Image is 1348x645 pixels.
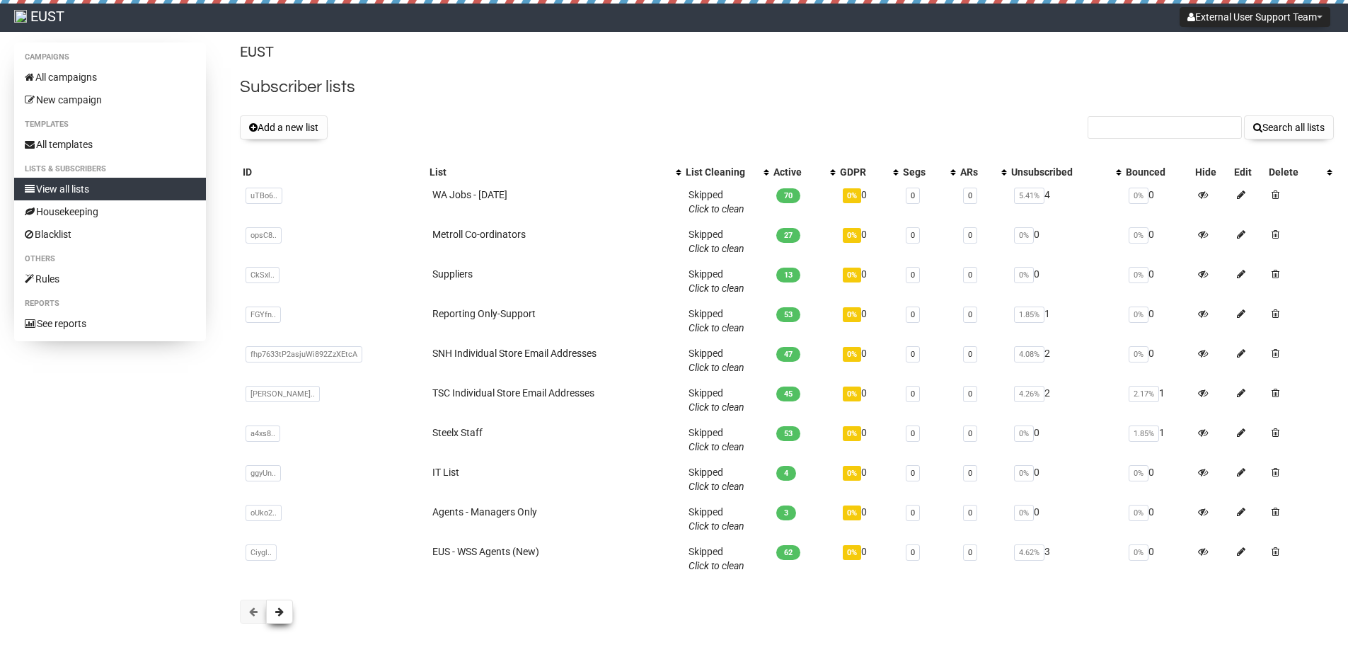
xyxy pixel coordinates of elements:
td: 2 [1008,380,1123,420]
span: a4xs8.. [246,426,280,442]
span: Skipped [689,387,744,413]
td: 0 [1008,222,1123,261]
a: IT List [432,467,459,478]
span: Skipped [689,348,744,373]
span: 1.85% [1129,426,1159,442]
span: 0% [843,545,861,560]
th: ARs: No sort applied, activate to apply an ascending sort [957,162,1008,182]
span: Skipped [689,308,744,333]
td: 0 [837,539,900,578]
a: 0 [968,310,972,319]
span: 0% [1129,465,1148,481]
a: Click to clean [689,203,744,215]
th: List Cleaning: No sort applied, activate to apply an ascending sort [683,162,771,182]
span: 47 [776,347,800,362]
span: 0% [1014,465,1034,481]
span: 0% [843,466,861,481]
span: Skipped [689,427,744,452]
td: 0 [837,182,900,222]
li: Campaigns [14,49,206,66]
td: 0 [837,460,900,499]
li: Others [14,251,206,268]
div: Edit [1234,165,1262,179]
span: 0% [1014,426,1034,442]
th: Edit: No sort applied, sorting is disabled [1231,162,1265,182]
div: Hide [1195,165,1228,179]
a: 0 [911,310,915,319]
span: 70 [776,188,800,203]
a: 0 [911,270,915,280]
th: Segs: No sort applied, activate to apply an ascending sort [900,162,958,182]
a: All campaigns [14,66,206,89]
button: External User Support Team [1180,7,1330,27]
span: 0% [843,506,861,520]
td: 0 [837,380,900,420]
a: Click to clean [689,481,744,492]
span: Skipped [689,189,744,215]
span: 2.17% [1129,386,1159,402]
a: TSC Individual Store Email Addresses [432,387,594,399]
a: SNH Individual Store Email Addresses [432,348,597,359]
p: EUST [240,42,1334,62]
span: 13 [776,268,800,282]
th: Active: No sort applied, activate to apply an ascending sort [771,162,836,182]
a: 0 [968,231,972,240]
span: 0% [1014,505,1034,521]
span: Skipped [689,546,744,571]
button: Add a new list [240,115,328,139]
span: 0% [1129,505,1148,521]
span: 3 [776,506,796,520]
a: Click to clean [689,282,744,294]
a: 0 [968,389,972,399]
span: 0% [1129,544,1148,561]
span: 5.41% [1014,188,1044,204]
span: CkSxl.. [246,267,280,283]
a: Housekeeping [14,200,206,223]
span: Skipped [689,229,744,254]
span: 27 [776,228,800,243]
a: 0 [911,350,915,359]
td: 0 [1123,460,1192,499]
td: 0 [1123,499,1192,539]
span: Skipped [689,467,744,492]
a: Rules [14,268,206,290]
div: ID [243,165,424,179]
a: 0 [968,508,972,518]
a: 0 [968,350,972,359]
span: ggyUn.. [246,465,281,481]
span: oUko2.. [246,505,282,521]
a: Click to clean [689,243,744,254]
span: 62 [776,545,800,560]
a: Click to clean [689,401,744,413]
div: Segs [903,165,944,179]
a: 0 [911,389,915,399]
td: 0 [1123,341,1192,380]
td: 0 [1008,261,1123,301]
td: 0 [1123,539,1192,578]
div: ARs [960,165,994,179]
span: 0% [843,228,861,243]
span: 53 [776,426,800,441]
span: 0% [843,307,861,322]
a: 0 [968,469,972,478]
img: 9.png [14,10,27,23]
a: 0 [968,270,972,280]
td: 1 [1123,380,1192,420]
td: 0 [837,301,900,341]
span: 4.26% [1014,386,1044,402]
span: Skipped [689,268,744,294]
a: 0 [911,469,915,478]
a: See reports [14,312,206,335]
th: ID: No sort applied, sorting is disabled [240,162,427,182]
span: 0% [1129,267,1148,283]
td: 1 [1123,420,1192,460]
button: Search all lists [1244,115,1334,139]
a: Click to clean [689,322,744,333]
th: GDPR: No sort applied, activate to apply an ascending sort [837,162,900,182]
a: Agents - Managers Only [432,506,537,518]
h2: Subscriber lists [240,74,1334,100]
td: 0 [837,420,900,460]
th: List: No sort applied, activate to apply an ascending sort [427,162,683,182]
span: 0% [843,188,861,203]
td: 0 [1008,460,1123,499]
